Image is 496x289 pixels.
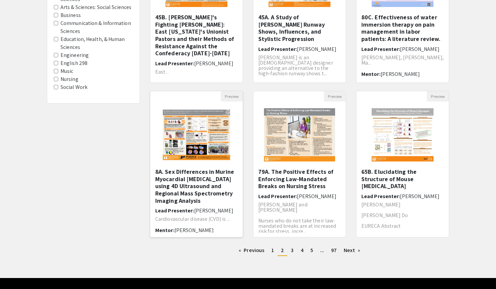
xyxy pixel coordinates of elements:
[361,14,444,42] h5: 80C. Effectiveness of water immersion therapy on pain management in labor patients: A literature ...
[257,102,341,168] img: <p>79A. <span style="color: rgb(0, 0, 0);">The Positive Effects of Enforcing Law-Mandated Breaks ...
[61,67,73,75] label: Music
[194,60,233,67] span: [PERSON_NAME]
[61,59,87,67] label: English 298
[381,71,420,78] span: [PERSON_NAME]
[221,91,243,102] button: Preview
[155,207,238,214] h6: Lead Presenter:
[150,91,243,237] div: Open Presentation <p>8A. Sex Differences in Murine Myocardial Infarction using 4D Ultrasound and ...
[365,102,440,168] img: <p>65B. Elucidating the Structure of Mouse Glucagon</p>
[400,193,439,200] span: [PERSON_NAME]
[400,46,439,53] span: [PERSON_NAME]
[297,193,336,200] span: [PERSON_NAME]
[361,202,444,207] p: [PERSON_NAME]
[281,247,284,254] span: 2
[155,168,238,204] h5: 8A. Sex Differences in Murine Myocardial [MEDICAL_DATA] using 4D Ultrasound and Regional Mass Spe...
[291,247,294,254] span: 3
[427,91,449,102] button: Preview
[258,46,341,52] h6: Lead Presenter:
[155,102,237,168] img: <p>8A. Sex Differences in Murine Myocardial Infarction using 4D Ultrasound and Regional Mass Spec...
[155,60,238,67] h6: Lead Presenter:
[61,19,133,35] label: Communication & Information Sciences
[361,213,444,218] p: [PERSON_NAME] Do
[297,46,336,53] span: [PERSON_NAME]
[340,245,363,255] a: Next page
[155,227,235,259] span: [PERSON_NAME] ([GEOGRAPHIC_DATA][US_STATE], [GEOGRAPHIC_DATA]) and [PERSON_NAME] ([GEOGRAPHIC_DATA])
[253,91,346,237] div: Open Presentation <p>79A. <span style="color: rgb(0, 0, 0);">The Positive Effects of Enforcing La...
[61,83,87,91] label: Social Work
[5,259,28,284] iframe: Chat
[235,245,268,255] a: Previous page
[258,14,341,42] h5: 45A. A Study of [PERSON_NAME] Runway Shows, Influences, and Stylistic Progression
[301,247,304,254] span: 4
[361,71,381,78] span: Mentor:
[361,46,444,52] h6: Lead Presenter:
[361,168,444,190] h5: 65B. Elucidating the Structure of Mouse [MEDICAL_DATA]
[361,223,444,229] p: EURECA Abstract
[61,51,89,59] label: Engineering
[356,91,449,237] div: Open Presentation <p>65B. Elucidating the Structure of Mouse Glucagon</p>
[258,168,341,190] h5: 79A. The Positive Effects of Enforcing Law-Mandated Breaks on Nursing Stress
[61,3,131,11] label: Arts & Sciences: Social Sciences
[324,91,346,102] button: Preview
[258,218,341,234] p: Nurses who do not take their law-mandated breaks are at increased risk for stress, incre...
[320,247,324,254] span: ...
[258,193,341,199] h6: Lead Presenter:
[61,11,81,19] label: Business
[155,68,169,75] span: East...
[271,247,274,254] span: 1
[155,216,238,222] p: Cardiovascular disease (CVD) is ...
[194,207,233,214] span: [PERSON_NAME]
[258,54,333,77] span: [PERSON_NAME] is an [DEMOGRAPHIC_DATA] designer providing an alternative to the high-fashion runw...
[310,247,313,254] span: 5
[61,35,133,51] label: Education, Health, & Human Sciences
[331,247,337,254] span: 97
[61,75,78,83] label: Nursing
[361,193,444,199] h6: Lead Presenter:
[258,202,341,213] p: [PERSON_NAME] and [PERSON_NAME]
[155,227,175,234] span: Mentor:
[150,245,449,256] ul: Pagination
[155,14,238,57] h5: 45B. [PERSON_NAME]'s Fighting [PERSON_NAME]: East [US_STATE]'s Unionist Pastors and their Methods...
[361,54,444,66] span: [PERSON_NAME], [PERSON_NAME], Ma...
